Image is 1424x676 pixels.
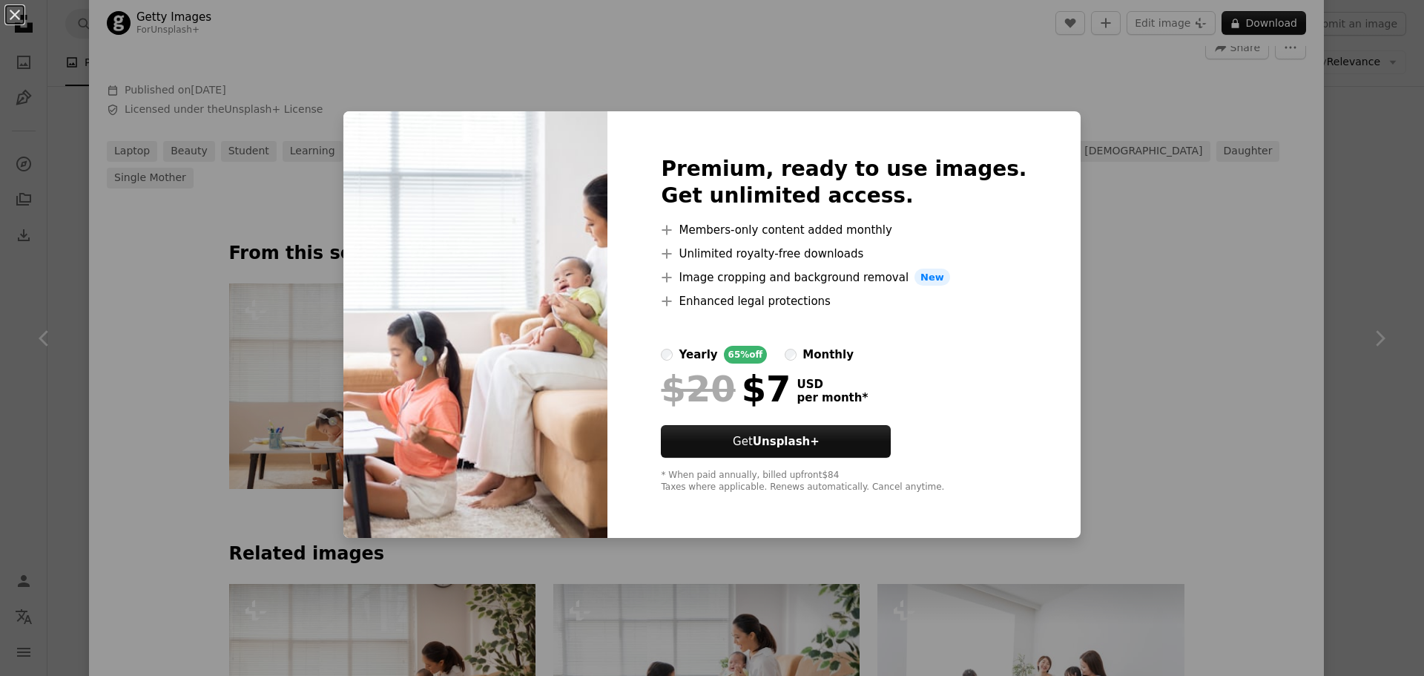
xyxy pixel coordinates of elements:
[679,346,717,364] div: yearly
[661,156,1026,209] h2: Premium, ready to use images. Get unlimited access.
[724,346,768,364] div: 65% off
[661,370,791,408] div: $7
[802,346,854,364] div: monthly
[914,269,950,286] span: New
[343,111,607,539] img: premium_photo-1671148844498-e176c695abdd
[661,221,1026,239] li: Members-only content added monthly
[785,349,797,361] input: monthly
[661,245,1026,263] li: Unlimited royalty-free downloads
[753,435,820,448] strong: Unsplash+
[661,349,673,361] input: yearly65%off
[661,292,1026,310] li: Enhanced legal protections
[797,391,868,404] span: per month *
[661,470,1026,493] div: * When paid annually, billed upfront $84 Taxes where applicable. Renews automatically. Cancel any...
[797,378,868,391] span: USD
[661,425,891,458] button: GetUnsplash+
[661,269,1026,286] li: Image cropping and background removal
[661,370,735,408] span: $20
